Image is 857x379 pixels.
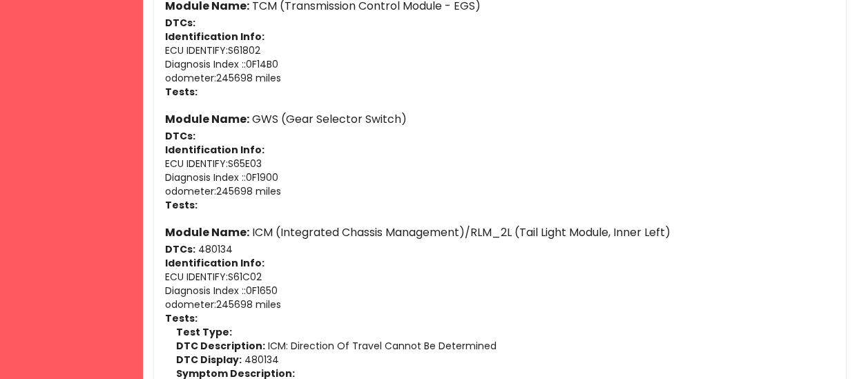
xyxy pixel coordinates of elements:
[176,353,835,367] p: 480134
[165,198,198,212] strong: Tests:
[165,184,835,198] p: odometer : 245698 miles
[165,57,835,71] p: Diagnosis Index : : 0F14B0
[165,85,198,99] strong: Tests:
[176,325,232,339] strong: Test Type:
[176,339,265,353] strong: DTC Description:
[165,256,264,270] strong: Identification Info:
[165,71,835,85] p: odometer : 245698 miles
[165,270,835,284] p: ECU IDENTIFY : S61C02
[165,242,835,256] p: 480134
[165,111,249,127] strong: Module Name:
[176,353,242,367] strong: DTC Display:
[165,43,835,57] p: ECU IDENTIFY : S61802
[165,110,835,129] h6: GWS (Gear Selector Switch)
[165,171,835,184] p: Diagnosis Index : : 0F1900
[165,224,249,240] strong: Module Name:
[165,129,195,143] strong: DTCs:
[165,223,835,242] h6: ICM (Integrated Chassis Management)/RLM_2L (Tail Light Module, Inner Left)
[165,311,198,325] strong: Tests:
[165,242,195,256] strong: DTCs:
[165,16,195,30] strong: DTCs:
[165,298,835,311] p: odometer : 245698 miles
[165,284,835,298] p: Diagnosis Index : : 0F1650
[176,339,835,353] p: ICM: Direction Of Travel Cannot Be Determined
[165,143,264,157] strong: Identification Info:
[165,30,264,43] strong: Identification Info:
[165,157,835,171] p: ECU IDENTIFY : S65E03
